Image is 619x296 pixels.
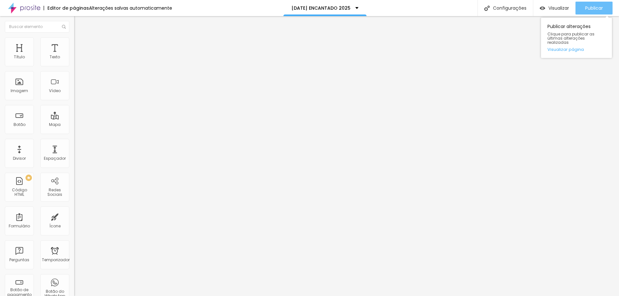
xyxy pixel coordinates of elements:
[47,187,62,197] font: Redes Sociais
[9,223,30,229] font: Formulário
[575,2,613,14] button: Publicar
[5,21,69,33] input: Buscar elemento
[547,47,605,52] a: Visualizar página
[42,257,70,263] font: Temporizador
[11,88,28,93] font: Imagem
[50,54,60,60] font: Texto
[14,54,25,60] font: Título
[62,25,66,29] img: Ícone
[44,156,66,161] font: Espaçador
[12,187,27,197] font: Código HTML
[49,122,61,127] font: Mapa
[49,88,61,93] font: Vídeo
[547,46,584,53] font: Visualizar página
[49,223,61,229] font: Ícone
[89,5,172,11] font: Alterações salvas automaticamente
[547,23,591,30] font: Publicar alterações
[548,5,569,11] font: Visualizar
[9,257,29,263] font: Perguntas
[547,31,594,45] font: Clique para publicar as últimas alterações realizadas
[14,122,25,127] font: Botão
[484,5,490,11] img: Ícone
[291,5,350,11] font: [DATE] ENCANTADO 2025
[13,156,26,161] font: Divisor
[540,5,545,11] img: view-1.svg
[47,5,89,11] font: Editor de páginas
[585,5,603,11] font: Publicar
[533,2,575,14] button: Visualizar
[493,5,526,11] font: Configurações
[74,16,619,296] iframe: Editor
